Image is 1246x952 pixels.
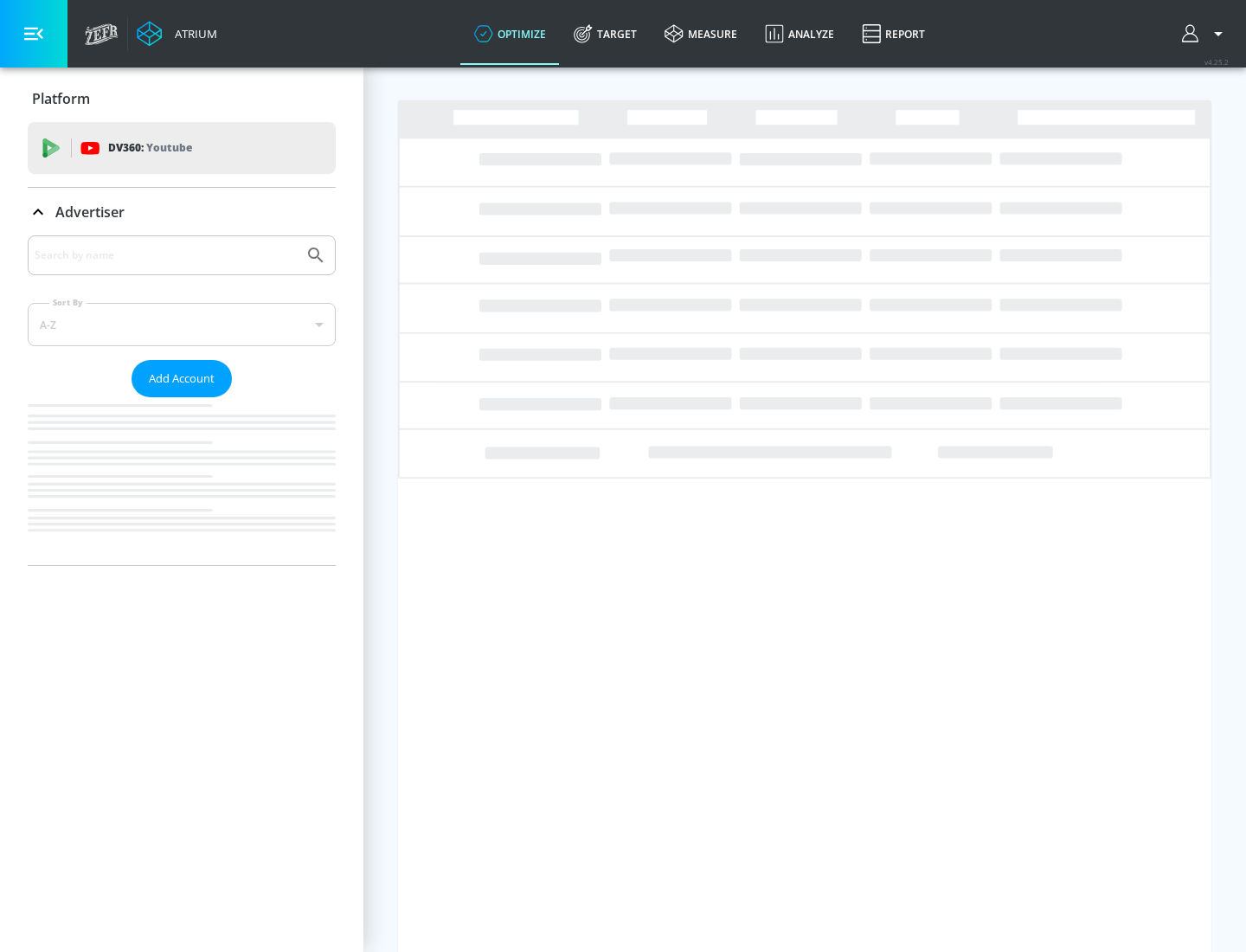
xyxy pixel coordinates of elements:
p: Youtube [146,138,192,157]
a: Atrium [137,21,217,47]
div: Platform [28,74,336,123]
button: Add Account [132,360,232,397]
a: Analyze [751,3,848,65]
p: Advertiser [55,203,125,222]
div: Atrium [168,26,217,42]
a: Target [560,3,651,65]
p: Platform [32,89,90,108]
div: Advertiser [28,235,336,565]
a: measure [651,3,751,65]
span: Add Account [149,369,215,389]
div: Advertiser [28,188,336,236]
span: v 4.25.2 [1204,57,1229,67]
label: Sort By [49,297,87,308]
nav: list of Advertiser [28,397,336,565]
a: optimize [460,3,560,65]
p: DV360: [108,138,192,158]
div: A-Z [28,303,336,346]
a: Report [848,3,939,65]
input: Search by name [35,244,297,267]
div: DV360: Youtube [28,122,336,174]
